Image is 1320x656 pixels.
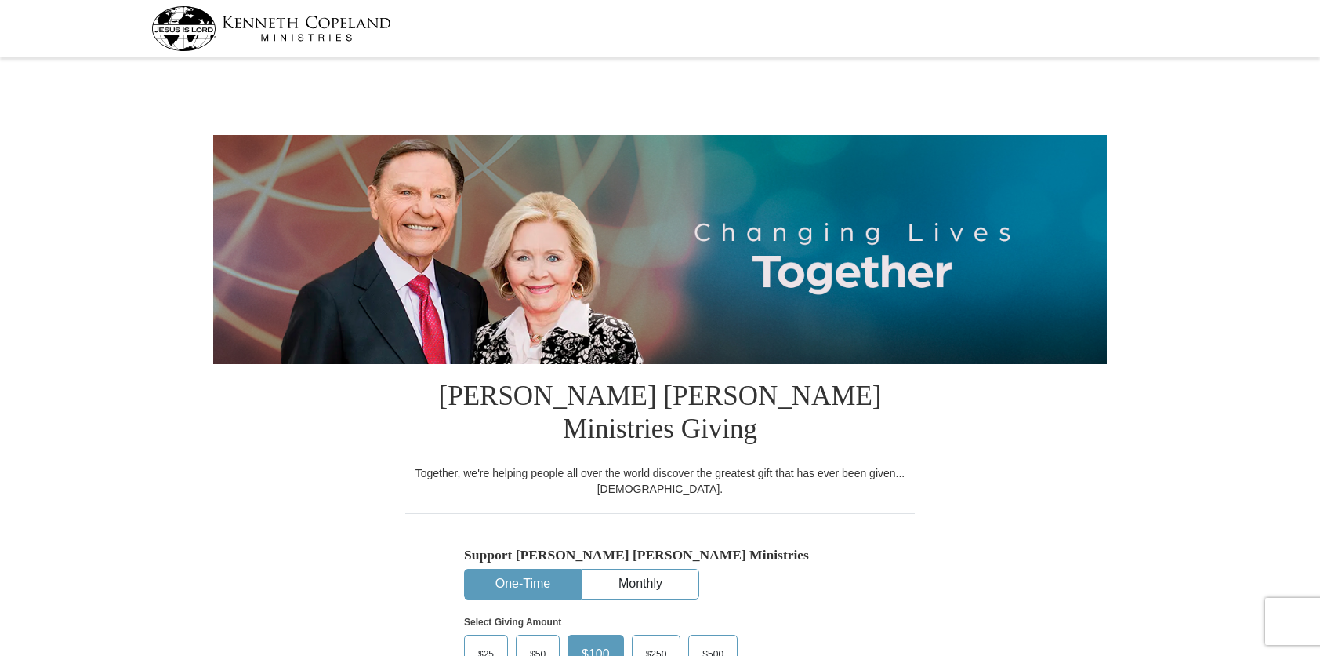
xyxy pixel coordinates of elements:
button: Monthly [582,570,698,599]
h1: [PERSON_NAME] [PERSON_NAME] Ministries Giving [405,364,915,465]
img: kcm-header-logo.svg [151,6,391,51]
button: One-Time [465,570,581,599]
h5: Support [PERSON_NAME] [PERSON_NAME] Ministries [464,547,856,563]
div: Together, we're helping people all over the world discover the greatest gift that has ever been g... [405,465,915,497]
strong: Select Giving Amount [464,617,561,628]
